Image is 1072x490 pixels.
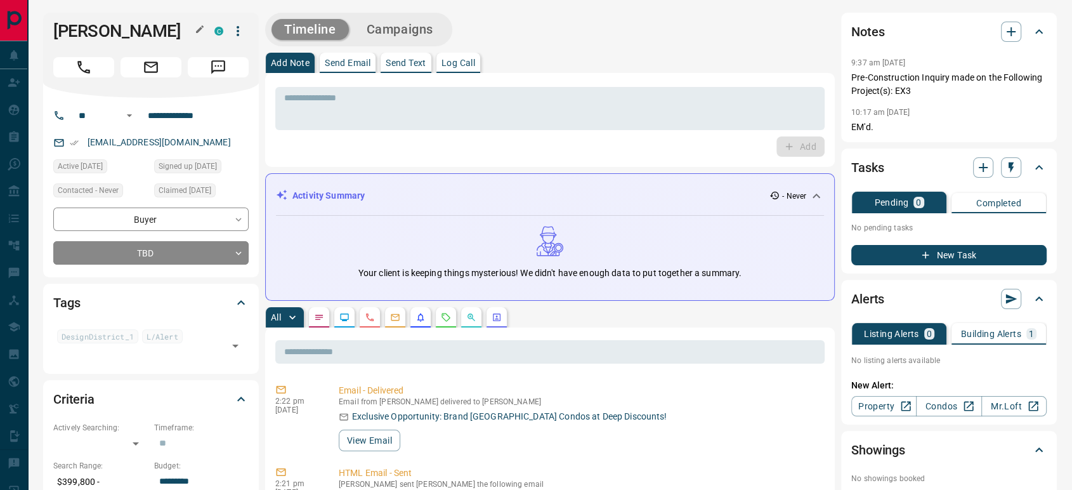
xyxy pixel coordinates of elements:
[275,397,320,406] p: 2:22 pm
[122,108,137,123] button: Open
[339,312,350,322] svg: Lead Browsing Activity
[441,58,475,67] p: Log Call
[466,312,476,322] svg: Opportunities
[339,430,400,451] button: View Email
[851,218,1047,237] p: No pending tasks
[58,184,119,197] span: Contacted - Never
[325,58,370,67] p: Send Email
[339,480,820,489] p: [PERSON_NAME] sent [PERSON_NAME] the following email
[851,379,1047,392] p: New Alert:
[851,152,1047,183] div: Tasks
[159,160,217,173] span: Signed up [DATE]
[314,312,324,322] svg: Notes
[339,467,820,480] p: HTML Email - Sent
[58,160,103,173] span: Active [DATE]
[851,289,884,309] h2: Alerts
[358,267,742,280] p: Your client is keeping things mysterious! We didn't have enough data to put together a summary.
[916,396,981,416] a: Condos
[214,27,223,36] div: condos.ca
[981,396,1047,416] a: Mr.Loft
[154,183,249,201] div: Tue Oct 31 2017
[492,312,502,322] svg: Agent Actions
[154,422,249,434] p: Timeframe:
[927,329,932,338] p: 0
[851,435,1047,465] div: Showings
[851,22,884,42] h2: Notes
[851,58,905,67] p: 9:37 am [DATE]
[53,389,95,409] h2: Criteria
[916,198,921,207] p: 0
[121,57,181,77] span: Email
[53,57,114,77] span: Call
[354,19,446,40] button: Campaigns
[976,199,1021,208] p: Completed
[88,137,231,147] a: [EMAIL_ADDRESS][DOMAIN_NAME]
[390,312,400,322] svg: Emails
[874,198,908,207] p: Pending
[365,312,375,322] svg: Calls
[851,245,1047,265] button: New Task
[851,108,910,117] p: 10:17 am [DATE]
[53,21,195,41] h1: [PERSON_NAME]
[271,58,310,67] p: Add Note
[154,159,249,177] div: Thu Jun 29 2017
[851,473,1047,484] p: No showings booked
[188,57,249,77] span: Message
[441,312,451,322] svg: Requests
[159,184,211,197] span: Claimed [DATE]
[53,422,148,434] p: Actively Searching:
[53,208,249,231] div: Buyer
[275,479,320,488] p: 2:21 pm
[53,241,249,265] div: TBD
[271,19,349,40] button: Timeline
[271,313,281,322] p: All
[292,189,365,202] p: Activity Summary
[1029,329,1034,338] p: 1
[70,138,79,147] svg: Email Verified
[415,312,426,322] svg: Listing Alerts
[53,460,148,472] p: Search Range:
[851,440,905,460] h2: Showings
[339,384,820,397] p: Email - Delivered
[851,121,1047,134] p: EM'd.
[851,284,1047,314] div: Alerts
[782,190,806,202] p: - Never
[851,17,1047,47] div: Notes
[53,293,80,313] h2: Tags
[53,288,249,318] div: Tags
[352,410,667,423] p: Exclusive Opportunity: Brand [GEOGRAPHIC_DATA] Condos at Deep Discounts!
[53,159,148,177] div: Wed Mar 20 2024
[275,406,320,414] p: [DATE]
[961,329,1021,338] p: Building Alerts
[851,71,1047,98] p: Pre-Construction Inquiry made on the Following Project(s): EX3
[851,396,917,416] a: Property
[226,337,244,355] button: Open
[339,397,820,406] p: Email from [PERSON_NAME] delivered to [PERSON_NAME]
[851,157,884,178] h2: Tasks
[851,355,1047,366] p: No listing alerts available
[154,460,249,472] p: Budget:
[386,58,426,67] p: Send Text
[53,384,249,414] div: Criteria
[276,184,824,208] div: Activity Summary- Never
[864,329,919,338] p: Listing Alerts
